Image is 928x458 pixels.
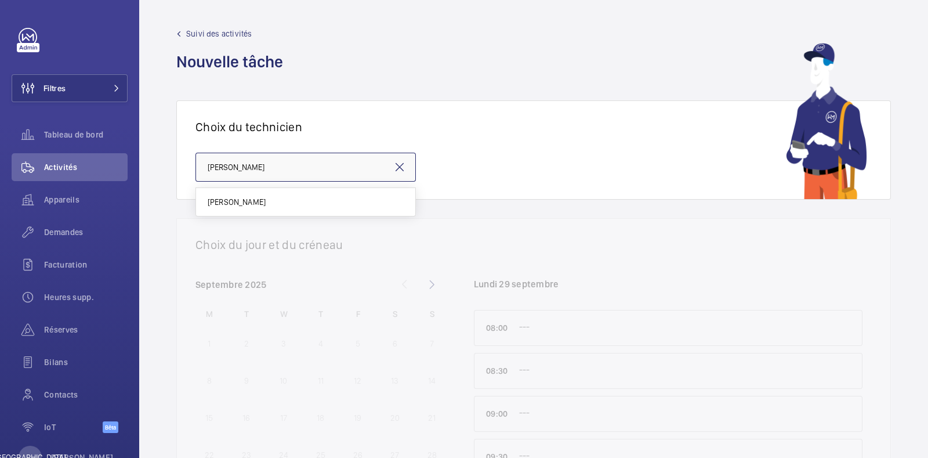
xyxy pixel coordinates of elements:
[44,260,88,269] font: Facturation
[208,197,266,207] font: [PERSON_NAME]
[12,74,128,102] button: Filtres
[44,130,103,139] font: Tableau de bord
[44,423,56,432] font: IoT
[44,163,77,172] font: Activités
[105,424,116,431] font: Bêta
[44,293,94,302] font: Heures supp.
[195,120,302,134] font: Choix du technicien
[44,390,78,399] font: Contacts
[44,195,79,204] font: Appareils
[186,29,252,38] font: Suivi des activités
[195,153,416,182] input: Tapez le nom du technicien
[43,84,66,93] font: Filtres
[44,228,84,237] font: Demandes
[786,43,867,199] img: mécanicien utilisant une application
[44,358,68,367] font: Bilans
[44,325,78,334] font: Réserves
[176,52,283,71] font: Nouvelle tâche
